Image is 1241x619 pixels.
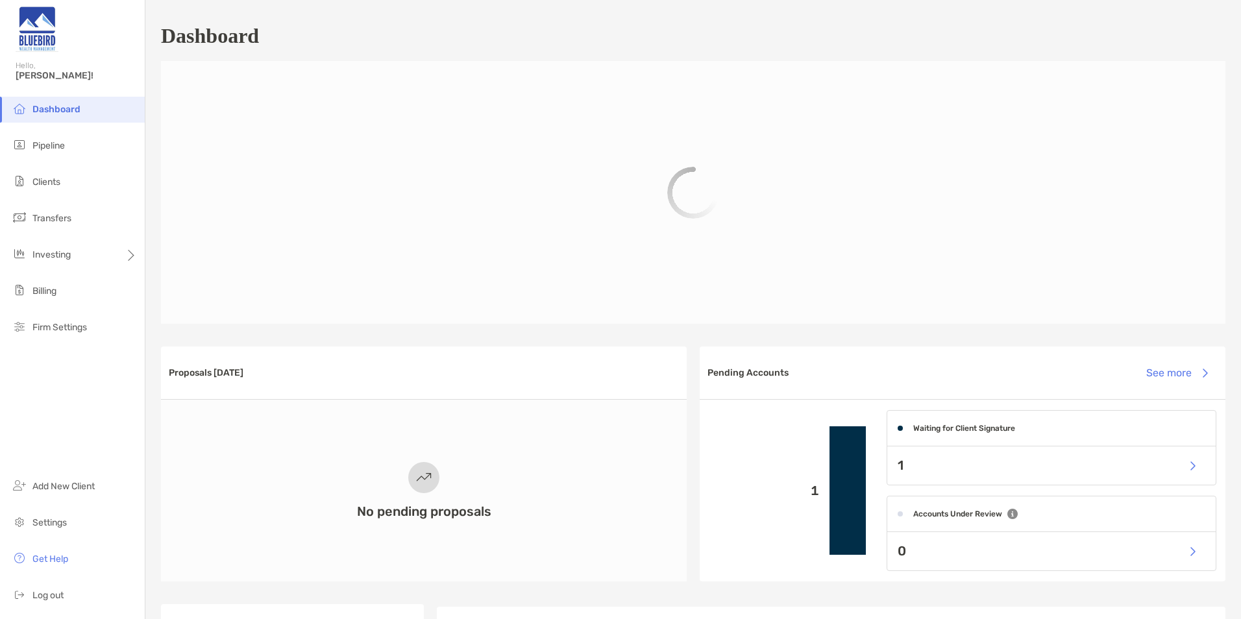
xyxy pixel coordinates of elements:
[898,457,903,474] p: 1
[12,246,27,261] img: investing icon
[32,481,95,492] span: Add New Client
[12,282,27,298] img: billing icon
[32,104,80,115] span: Dashboard
[12,514,27,529] img: settings icon
[710,483,819,499] p: 1
[12,550,27,566] img: get-help icon
[12,478,27,493] img: add_new_client icon
[161,24,259,48] h1: Dashboard
[12,587,27,602] img: logout icon
[32,322,87,333] span: Firm Settings
[32,140,65,151] span: Pipeline
[357,504,491,519] h3: No pending proposals
[169,367,243,378] h3: Proposals [DATE]
[12,101,27,116] img: dashboard icon
[12,137,27,152] img: pipeline icon
[913,424,1015,433] h4: Waiting for Client Signature
[32,249,71,260] span: Investing
[12,173,27,189] img: clients icon
[12,319,27,334] img: firm-settings icon
[898,543,906,559] p: 0
[913,509,1002,518] h4: Accounts Under Review
[1136,359,1218,387] button: See more
[32,517,67,528] span: Settings
[16,5,58,52] img: Zoe Logo
[32,553,68,564] span: Get Help
[32,176,60,188] span: Clients
[12,210,27,225] img: transfers icon
[16,70,137,81] span: [PERSON_NAME]!
[32,285,56,297] span: Billing
[32,590,64,601] span: Log out
[707,367,789,378] h3: Pending Accounts
[32,213,71,224] span: Transfers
